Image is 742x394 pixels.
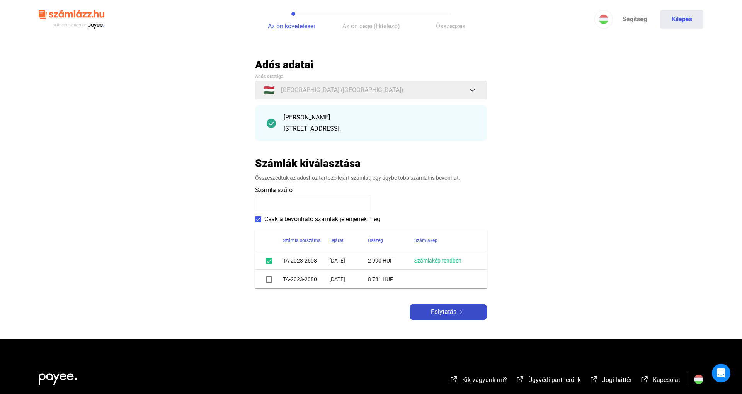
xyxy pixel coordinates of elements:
td: [DATE] [329,251,368,270]
div: Számlakép [414,236,437,245]
div: Számlakép [414,236,478,245]
img: szamlazzhu-logo [39,7,104,32]
button: 🇭🇺[GEOGRAPHIC_DATA] ([GEOGRAPHIC_DATA]) [255,81,487,99]
a: external-link-whiteJogi háttér [589,377,631,385]
td: 8 781 HUF [368,270,414,288]
img: arrow-right-white [456,310,466,314]
div: [STREET_ADDRESS]. [284,124,475,133]
img: external-link-white [640,375,649,383]
span: Adós országa [255,74,283,79]
div: Open Intercom Messenger [712,364,730,382]
img: external-link-white [589,375,599,383]
span: Számla szűrő [255,186,293,194]
button: Kilépés [660,10,703,29]
span: [GEOGRAPHIC_DATA] ([GEOGRAPHIC_DATA]) [281,85,403,95]
a: Segítség [613,10,656,29]
a: external-link-whiteKapcsolat [640,377,680,385]
span: Kapcsolat [653,376,680,384]
a: external-link-whiteKik vagyunk mi? [449,377,507,385]
td: TA-2023-2080 [283,270,329,288]
td: TA-2023-2508 [283,251,329,270]
img: external-link-white [516,375,525,383]
span: Az ön cége (Hitelező) [342,22,400,30]
span: Jogi háttér [602,376,631,384]
img: HU.svg [694,375,703,384]
a: external-link-whiteÜgyvédi partnerünk [516,377,581,385]
div: [PERSON_NAME] [284,113,475,122]
div: Lejárat [329,236,368,245]
div: Lejárat [329,236,344,245]
span: Csak a bevonható számlák jelenjenek meg [264,215,380,224]
span: Kik vagyunk mi? [462,376,507,384]
td: [DATE] [329,270,368,288]
button: HU [594,10,613,29]
span: Ügyvédi partnerünk [528,376,581,384]
img: checkmark-darker-green-circle [267,119,276,128]
span: Folytatás [431,307,456,317]
a: Számlakép rendben [414,258,461,264]
img: HU [599,15,608,24]
h2: Számlák kiválasztása [255,157,361,170]
button: Folytatásarrow-right-white [410,304,487,320]
div: Összeg [368,236,383,245]
img: white-payee-white-dot.svg [39,369,77,385]
h2: Adós adatai [255,58,487,72]
span: 🇭🇺 [263,85,275,95]
td: 2 990 HUF [368,251,414,270]
div: Számla sorszáma [283,236,329,245]
span: Az ön követelései [268,22,315,30]
div: Számla sorszáma [283,236,321,245]
div: Összeszedtük az adóshoz tartozó lejárt számlát, egy ügybe több számlát is bevonhat. [255,174,487,182]
div: Összeg [368,236,414,245]
img: external-link-white [449,375,459,383]
span: Összegzés [436,22,465,30]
